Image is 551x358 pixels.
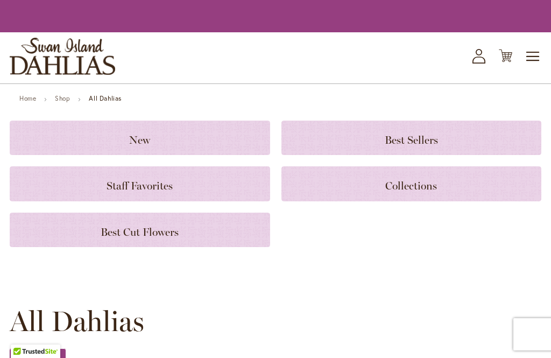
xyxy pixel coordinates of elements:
[101,226,179,238] span: Best Cut Flowers
[10,38,115,75] a: store logo
[10,166,270,201] a: Staff Favorites
[19,94,36,102] a: Home
[281,166,542,201] a: Collections
[107,179,173,192] span: Staff Favorites
[55,94,70,102] a: Shop
[89,94,122,102] strong: All Dahlias
[281,121,542,155] a: Best Sellers
[385,179,437,192] span: Collections
[10,121,270,155] a: New
[8,320,38,350] iframe: Launch Accessibility Center
[385,134,438,146] span: Best Sellers
[10,305,144,338] span: All Dahlias
[129,134,150,146] span: New
[10,213,270,247] a: Best Cut Flowers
